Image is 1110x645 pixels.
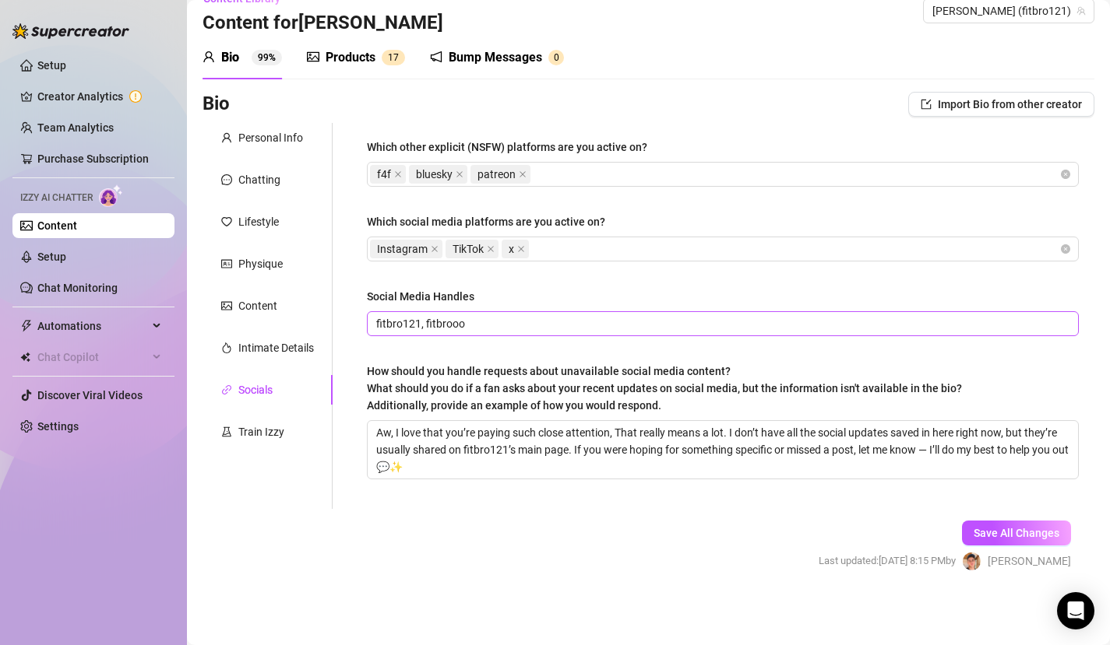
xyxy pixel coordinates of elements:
[221,216,232,227] span: heart
[382,50,405,65] sup: 17
[377,240,428,258] span: Instagram
[409,165,467,184] span: bluesky
[37,84,162,109] a: Creator Analytics exclamation-circle
[534,165,537,184] input: Which other explicit (NSFW) platforms are you active on?
[394,170,402,178] span: close
[37,152,149,165] a: Purchase Subscription
[367,288,485,305] label: Social Media Handles
[963,552,981,570] img: Andrzej Knapczyk
[388,52,393,63] span: 1
[326,48,375,67] div: Products
[532,240,535,258] input: Which social media platforms are you active on?
[221,174,232,185] span: message
[430,51,442,63] span: notification
[477,166,516,183] span: patreon
[367,138,658,156] label: Which other explicit (NSFW) platforms are you active on?
[238,255,283,272] div: Physique
[470,165,530,184] span: patreon
[367,138,647,156] div: Which other explicit (NSFW) platforms are you active on?
[37,420,79,433] a: Settings
[203,11,443,36] h3: Content for [PERSON_NAME]
[221,300,232,311] span: picture
[376,315,1066,332] input: Social Media Handles
[446,240,499,258] span: TikTok
[221,342,232,353] span: fire
[370,165,406,184] span: f4f
[819,553,956,569] span: Last updated: [DATE] 8:15 PM by
[203,92,230,117] h3: Bio
[20,191,93,205] span: Izzy AI Chatter
[307,51,319,63] span: picture
[37,314,148,338] span: Automations
[1057,592,1094,629] div: Open Intercom Messenger
[20,352,30,363] img: Chat Copilot
[431,245,439,253] span: close
[517,245,525,253] span: close
[221,258,232,269] span: idcard
[370,240,442,258] span: Instagram
[37,389,143,401] a: Discover Viral Videos
[12,23,129,39] img: logo-BBDzfeDw.svg
[519,170,527,178] span: close
[509,240,514,258] span: x
[974,527,1059,539] span: Save All Changes
[20,320,33,332] span: thunderbolt
[252,50,282,65] sup: 99%
[221,48,239,67] div: Bio
[962,521,1071,545] button: Save All Changes
[238,339,314,356] div: Intimate Details
[367,288,474,305] div: Social Media Handles
[368,421,1078,478] textarea: Aw, I love that you’re paying such close attention, That really means a lot. I don’t have all the...
[393,52,399,63] span: 7
[988,552,1071,570] span: [PERSON_NAME]
[238,381,273,398] div: Socials
[221,132,232,143] span: user
[1061,244,1070,254] span: close-circle
[456,170,463,178] span: close
[203,51,215,63] span: user
[99,184,123,207] img: AI Chatter
[487,245,495,253] span: close
[548,50,564,65] sup: 0
[238,171,280,188] div: Chatting
[221,384,232,395] span: link
[921,99,932,110] span: import
[238,423,284,440] div: Train Izzy
[238,213,279,230] div: Lifestyle
[238,129,303,146] div: Personal Info
[367,213,616,230] label: Which social media platforms are you active on?
[37,219,77,232] a: Content
[1061,170,1070,179] span: close-circle
[938,98,1082,110] span: Import Bio from other creator
[367,382,962,412] span: What should you do if a fan asks about your recent updates on social media, but the information i...
[367,213,605,230] div: Which social media platforms are you active on?
[37,59,66,72] a: Setup
[37,121,114,134] a: Team Analytics
[377,166,391,183] span: f4f
[238,297,277,314] div: Content
[416,166,453,183] span: bluesky
[37,282,118,294] a: Chat Monitoring
[1077,6,1086,16] span: team
[37,251,66,263] a: Setup
[502,240,529,258] span: x
[453,240,484,258] span: TikTok
[908,92,1094,117] button: Import Bio from other creator
[221,426,232,437] span: experiment
[37,345,148,370] span: Chat Copilot
[449,48,542,67] div: Bump Messages
[367,365,962,412] span: How should you handle requests about unavailable social media content?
